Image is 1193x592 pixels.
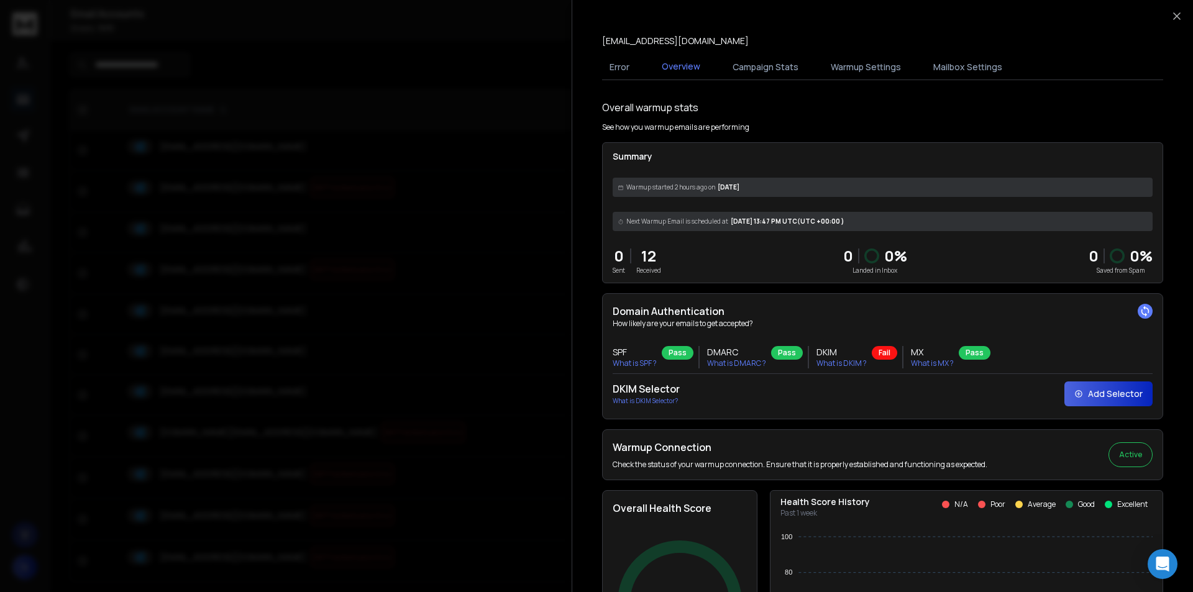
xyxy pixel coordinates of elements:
p: What is DKIM Selector? [613,396,680,406]
button: Campaign Stats [725,53,806,81]
p: N/A [954,499,968,509]
span: Next Warmup Email is scheduled at [626,217,728,226]
button: Mailbox Settings [926,53,1010,81]
p: Past 1 week [780,508,870,518]
p: What is SPF ? [613,358,657,368]
h3: DKIM [816,346,867,358]
h2: Warmup Connection [613,440,987,455]
p: Sent [613,266,625,275]
button: Overview [654,53,708,81]
tspan: 100 [781,533,792,540]
div: Open Intercom Messenger [1148,549,1177,579]
p: Summary [613,150,1153,163]
p: See how you warmup emails are performing [602,122,749,132]
p: How likely are your emails to get accepted? [613,319,1153,329]
p: [EMAIL_ADDRESS][DOMAIN_NAME] [602,35,749,47]
h3: SPF [613,346,657,358]
p: What is DKIM ? [816,358,867,368]
button: Active [1108,442,1153,467]
h2: DKIM Selector [613,381,680,396]
p: 0 % [884,246,907,266]
span: Warmup started 2 hours ago on [626,183,715,192]
strong: 0 [1089,245,1099,266]
button: Add Selector [1064,381,1153,406]
div: [DATE] 13:47 PM UTC (UTC +00:00 ) [613,212,1153,231]
div: [DATE] [613,178,1153,197]
p: Poor [990,499,1005,509]
p: 0 [843,246,853,266]
p: 12 [636,246,661,266]
button: Warmup Settings [823,53,908,81]
p: Check the status of your warmup connection. Ensure that it is properly established and functionin... [613,460,987,470]
h2: Domain Authentication [613,304,1153,319]
h1: Overall warmup stats [602,100,698,115]
button: Error [602,53,637,81]
div: Pass [771,346,803,360]
p: Average [1028,499,1056,509]
div: Pass [959,346,990,360]
h3: MX [911,346,954,358]
p: Excellent [1117,499,1148,509]
p: Health Score History [780,496,870,508]
p: Saved from Spam [1089,266,1153,275]
h2: Overall Health Score [613,501,747,516]
p: What is MX ? [911,358,954,368]
p: Good [1078,499,1095,509]
div: Fail [872,346,897,360]
p: What is DMARC ? [707,358,766,368]
tspan: 80 [785,568,792,576]
p: Landed in Inbox [843,266,907,275]
p: 0 % [1130,246,1153,266]
p: 0 [613,246,625,266]
h3: DMARC [707,346,766,358]
div: Pass [662,346,693,360]
p: Received [636,266,661,275]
